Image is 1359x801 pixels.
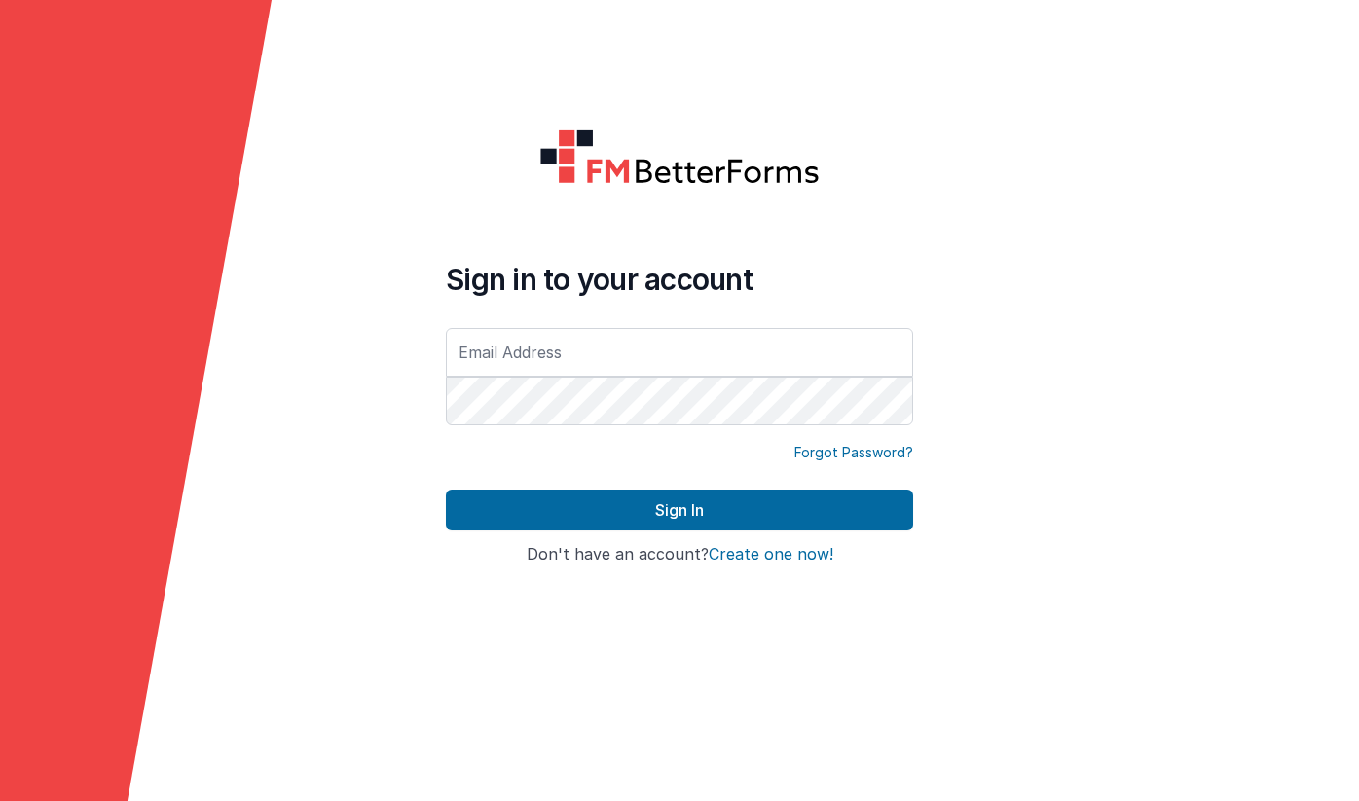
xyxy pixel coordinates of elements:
[794,443,913,462] a: Forgot Password?
[446,262,913,297] h4: Sign in to your account
[709,546,833,564] button: Create one now!
[446,546,913,564] h4: Don't have an account?
[446,490,913,530] button: Sign In
[446,328,913,377] input: Email Address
